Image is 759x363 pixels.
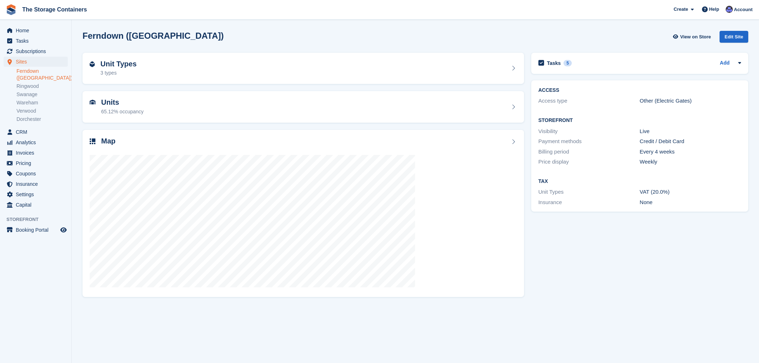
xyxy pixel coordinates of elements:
[4,148,68,158] a: menu
[538,158,640,166] div: Price display
[101,108,143,115] div: 65.12% occupancy
[100,60,137,68] h2: Unit Types
[16,116,68,123] a: Dorchester
[59,226,68,234] a: Preview store
[16,25,59,36] span: Home
[720,31,748,43] div: Edit Site
[4,189,68,199] a: menu
[720,31,748,46] a: Edit Site
[16,36,59,46] span: Tasks
[90,61,95,67] img: unit-type-icn-2b2737a686de81e16bb02015468b77c625bbabd49415b5ef34ead5e3b44a266d.svg
[538,188,640,196] div: Unit Types
[16,91,68,98] a: Swanage
[640,137,741,146] div: Credit / Debit Card
[101,137,115,145] h2: Map
[538,148,640,156] div: Billing period
[16,169,59,179] span: Coupons
[16,83,68,90] a: Ringwood
[16,127,59,137] span: CRM
[19,4,90,15] a: The Storage Containers
[90,100,95,105] img: unit-icn-7be61d7bf1b0ce9d3e12c5938cc71ed9869f7b940bace4675aadf7bd6d80202e.svg
[16,57,59,67] span: Sites
[4,158,68,168] a: menu
[4,57,68,67] a: menu
[82,130,524,297] a: Map
[16,68,68,81] a: Ferndown ([GEOGRAPHIC_DATA])
[4,36,68,46] a: menu
[640,198,741,207] div: None
[90,138,95,144] img: map-icn-33ee37083ee616e46c38cad1a60f524a97daa1e2b2c8c0bc3eb3415660979fc1.svg
[640,148,741,156] div: Every 4 weeks
[674,6,688,13] span: Create
[538,88,741,93] h2: ACCESS
[6,216,71,223] span: Storefront
[16,200,59,210] span: Capital
[101,98,143,107] h2: Units
[680,33,711,41] span: View on Store
[640,158,741,166] div: Weekly
[16,179,59,189] span: Insurance
[640,127,741,136] div: Live
[640,97,741,105] div: Other (Electric Gates)
[726,6,733,13] img: Dan Excell
[538,198,640,207] div: Insurance
[709,6,719,13] span: Help
[538,127,640,136] div: Visibility
[6,4,16,15] img: stora-icon-8386f47178a22dfd0bd8f6a31ec36ba5ce8667c1dd55bd0f319d3a0aa187defe.svg
[4,25,68,36] a: menu
[82,31,224,41] h2: Ferndown ([GEOGRAPHIC_DATA])
[672,31,714,43] a: View on Store
[16,137,59,147] span: Analytics
[100,69,137,77] div: 3 types
[4,46,68,56] a: menu
[538,179,741,184] h2: Tax
[16,99,68,106] a: Wareham
[16,158,59,168] span: Pricing
[16,148,59,158] span: Invoices
[547,60,561,66] h2: Tasks
[640,188,741,196] div: VAT (20.0%)
[538,137,640,146] div: Payment methods
[16,225,59,235] span: Booking Portal
[4,225,68,235] a: menu
[4,200,68,210] a: menu
[16,46,59,56] span: Subscriptions
[720,59,730,67] a: Add
[538,118,741,123] h2: Storefront
[4,127,68,137] a: menu
[82,91,524,123] a: Units 65.12% occupancy
[538,97,640,105] div: Access type
[734,6,753,13] span: Account
[4,137,68,147] a: menu
[82,53,524,84] a: Unit Types 3 types
[4,179,68,189] a: menu
[16,108,68,114] a: Verwood
[16,189,59,199] span: Settings
[4,169,68,179] a: menu
[564,60,572,66] div: 5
